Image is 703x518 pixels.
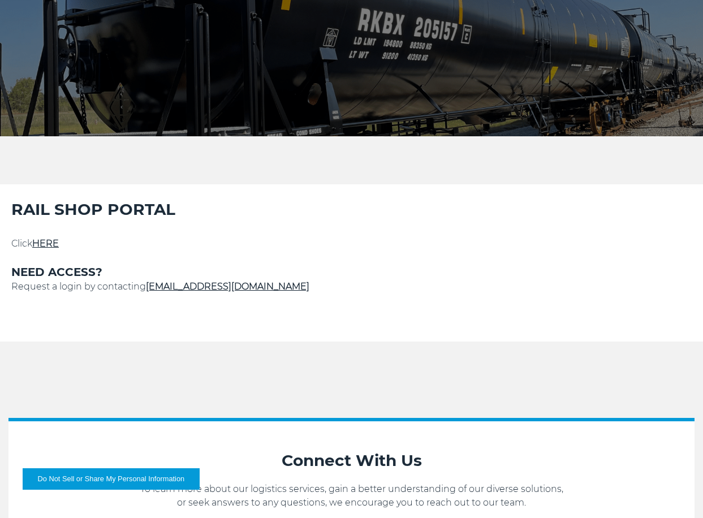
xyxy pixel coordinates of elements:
[11,198,692,220] h2: RAIL SHOP PORTAL
[11,237,692,251] p: Click
[146,281,309,292] a: [EMAIL_ADDRESS][DOMAIN_NAME]
[32,238,59,249] a: HERE
[23,468,200,490] button: Do Not Sell or Share My Personal Information
[11,280,692,293] p: Request a login by contacting
[20,450,683,471] h2: Connect With Us
[20,482,683,510] p: To learn more about our logistics services, gain a better understanding of our diverse solutions,...
[11,264,692,280] h3: NEED ACCESS?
